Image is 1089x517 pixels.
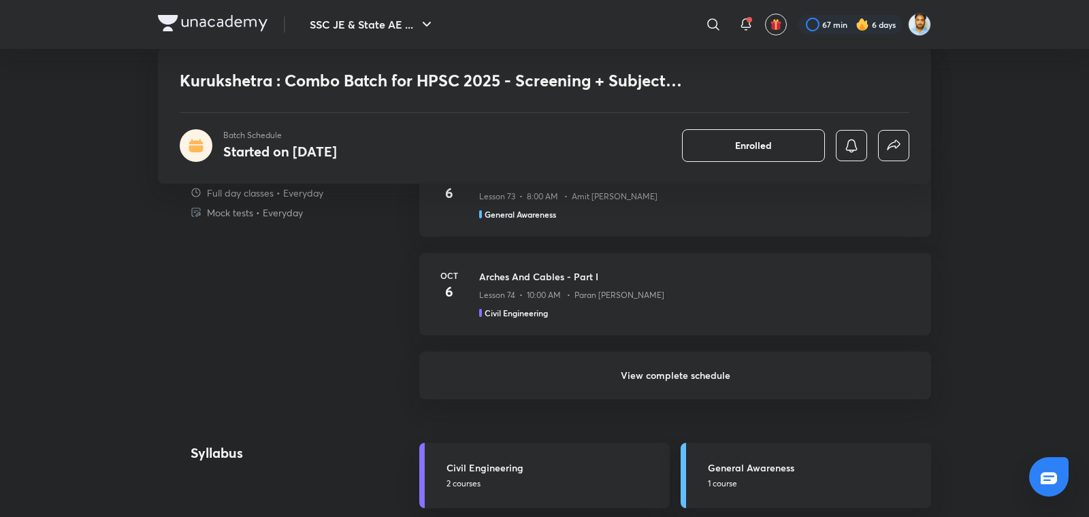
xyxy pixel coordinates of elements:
span: Enrolled [735,139,772,152]
p: 2 courses [446,478,662,490]
img: streak [856,18,869,31]
a: Oct6Current Affair - Part VLesson 73 • 8:00 AM • Amit [PERSON_NAME]General Awareness [419,154,931,253]
h6: Oct [436,269,463,282]
button: SSC JE & State AE ... [302,11,443,38]
button: Enrolled [682,129,825,162]
p: Full day classes • Everyday [207,186,323,200]
h6: View complete schedule [419,352,931,399]
h1: Kurukshetra : Combo Batch for HPSC 2025 - Screening + Subject Knowledge Test (AE, AEE, Civil Lect... [180,71,713,90]
h4: 6 [436,282,463,302]
h5: General Awareness [708,461,923,475]
p: Mock tests • Everyday [207,205,303,220]
p: Lesson 74 • 10:00 AM • Paran [PERSON_NAME] [479,289,664,301]
h5: Civil Engineering [446,461,662,475]
h5: Civil Engineering [485,307,548,319]
p: Lesson 73 • 8:00 AM • Amit [PERSON_NAME] [479,190,657,203]
a: Oct6Arches And Cables - Part ILesson 74 • 10:00 AM • Paran [PERSON_NAME]Civil Engineering [419,253,931,352]
a: General Awareness1 course [681,443,931,508]
h5: General Awareness [485,208,556,220]
a: Company Logo [158,15,267,35]
h4: 6 [436,183,463,203]
p: 1 course [708,478,923,490]
img: Kunal Pradeep [908,13,931,36]
img: avatar [770,18,782,31]
a: Civil Engineering2 courses [419,443,670,508]
h4: Started on [DATE] [223,142,337,161]
h3: Arches And Cables - Part I [479,269,915,284]
p: Batch Schedule [223,129,337,141]
img: Company Logo [158,15,267,31]
button: avatar [765,14,787,35]
h4: Syllabus [191,443,375,463]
